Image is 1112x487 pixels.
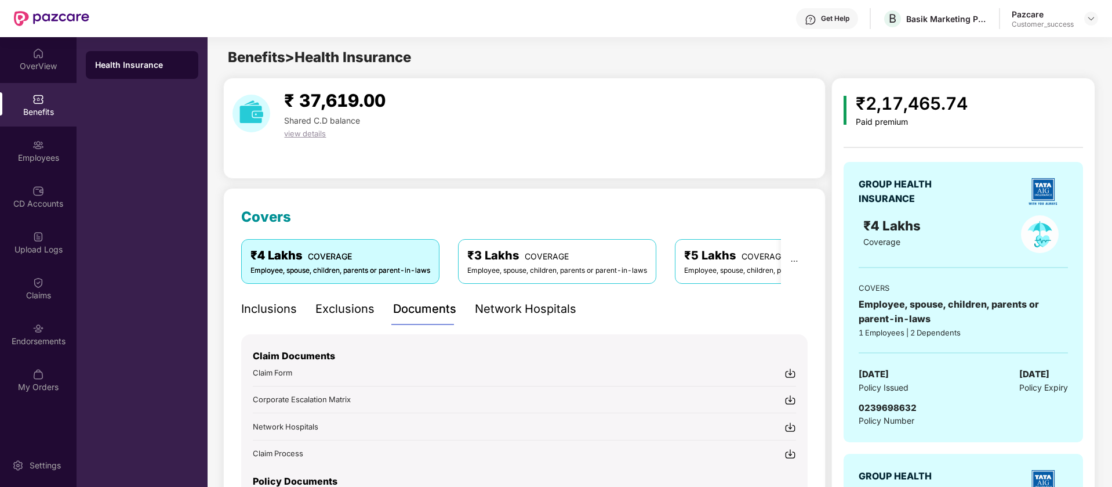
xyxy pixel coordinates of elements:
img: svg+xml;base64,PHN2ZyBpZD0iRG93bmxvYWQtMjR4MjQiIHhtbG5zPSJodHRwOi8vd3d3LnczLm9yZy8yMDAwL3N2ZyIgd2... [784,448,796,460]
div: Get Help [821,14,849,23]
div: GROUP HEALTH INSURANCE [859,177,960,206]
img: svg+xml;base64,PHN2ZyBpZD0iRHJvcGRvd24tMzJ4MzIiIHhtbG5zPSJodHRwOi8vd3d3LnczLm9yZy8yMDAwL3N2ZyIgd2... [1086,14,1096,23]
img: svg+xml;base64,PHN2ZyBpZD0iRG93bmxvYWQtMjR4MjQiIHhtbG5zPSJodHRwOi8vd3d3LnczLm9yZy8yMDAwL3N2ZyIgd2... [784,421,796,433]
span: Network Hospitals [253,422,318,431]
img: svg+xml;base64,PHN2ZyBpZD0iQ2xhaW0iIHhtbG5zPSJodHRwOi8vd3d3LnczLm9yZy8yMDAwL3N2ZyIgd2lkdGg9IjIwIi... [32,277,44,288]
img: svg+xml;base64,PHN2ZyBpZD0iVXBsb2FkX0xvZ3MiIGRhdGEtbmFtZT0iVXBsb2FkIExvZ3MiIHhtbG5zPSJodHRwOi8vd3... [32,231,44,243]
img: svg+xml;base64,PHN2ZyBpZD0iSG9tZSIgeG1sbnM9Imh0dHA6Ly93d3cudzMub3JnLzIwMDAvc3ZnIiB3aWR0aD0iMjAiIG... [32,48,44,59]
span: Benefits > Health Insurance [228,49,411,66]
span: ellipsis [790,257,798,265]
img: svg+xml;base64,PHN2ZyBpZD0iRW1wbG95ZWVzIiB4bWxucz0iaHR0cDovL3d3dy53My5vcmcvMjAwMC9zdmciIHdpZHRoPS... [32,139,44,151]
div: Settings [26,460,64,471]
div: ₹4 Lakhs [250,247,430,265]
span: COVERAGE [525,251,569,261]
p: Claim Documents [253,349,796,363]
div: Customer_success [1012,20,1074,29]
span: [DATE] [859,367,889,381]
span: Covers [241,208,291,225]
img: svg+xml;base64,PHN2ZyBpZD0iRG93bmxvYWQtMjR4MjQiIHhtbG5zPSJodHRwOi8vd3d3LnczLm9yZy8yMDAwL3N2ZyIgd2... [784,367,796,379]
div: Employee, spouse, children, parents or parent-in-laws [250,265,430,276]
img: svg+xml;base64,PHN2ZyBpZD0iRW5kb3JzZW1lbnRzIiB4bWxucz0iaHR0cDovL3d3dy53My5vcmcvMjAwMC9zdmciIHdpZH... [32,323,44,334]
div: ₹2,17,465.74 [856,90,968,117]
span: Coverage [863,237,900,247]
img: insurerLogo [1023,171,1063,212]
span: Policy Issued [859,381,909,394]
img: svg+xml;base64,PHN2ZyBpZD0iU2V0dGluZy0yMHgyMCIgeG1sbnM9Imh0dHA6Ly93d3cudzMub3JnLzIwMDAvc3ZnIiB3aW... [12,460,24,471]
span: 0239698632 [859,402,917,413]
div: Employee, spouse, children, parents or parent-in-laws [467,265,647,276]
div: 1 Employees | 2 Dependents [859,327,1067,338]
span: view details [284,129,326,138]
span: Corporate Escalation Matrix [253,395,351,404]
div: Health Insurance [95,59,189,71]
span: B [889,12,896,26]
button: ellipsis [781,239,808,283]
span: Claim Form [253,368,292,377]
span: Policy Number [859,416,914,425]
img: New Pazcare Logo [14,11,89,26]
div: ₹5 Lakhs [684,247,864,265]
span: Claim Process [253,449,303,458]
img: svg+xml;base64,PHN2ZyBpZD0iQmVuZWZpdHMiIHhtbG5zPSJodHRwOi8vd3d3LnczLm9yZy8yMDAwL3N2ZyIgd2lkdGg9Ij... [32,93,44,105]
span: COVERAGE [742,251,786,261]
img: svg+xml;base64,PHN2ZyBpZD0iQ0RfQWNjb3VudHMiIGRhdGEtbmFtZT0iQ0QgQWNjb3VudHMiIHhtbG5zPSJodHRwOi8vd3... [32,185,44,197]
img: svg+xml;base64,PHN2ZyBpZD0iTXlfT3JkZXJzIiBkYXRhLW5hbWU9Ik15IE9yZGVycyIgeG1sbnM9Imh0dHA6Ly93d3cudz... [32,369,44,380]
span: ₹4 Lakhs [863,218,924,233]
img: download [232,95,270,132]
div: COVERS [859,282,1067,294]
div: Exclusions [315,300,375,318]
img: svg+xml;base64,PHN2ZyBpZD0iSGVscC0zMngzMiIgeG1sbnM9Imh0dHA6Ly93d3cudzMub3JnLzIwMDAvc3ZnIiB3aWR0aD... [805,14,816,26]
img: policyIcon [1021,215,1059,253]
div: Employee, spouse, children, parents or parent-in-laws [859,297,1067,326]
img: svg+xml;base64,PHN2ZyBpZD0iRG93bmxvYWQtMjR4MjQiIHhtbG5zPSJodHRwOi8vd3d3LnczLm9yZy8yMDAwL3N2ZyIgd2... [784,394,796,406]
span: Policy Expiry [1019,381,1068,394]
span: Shared C.D balance [284,116,360,125]
span: COVERAGE [308,251,352,261]
div: Documents [393,300,456,318]
div: Inclusions [241,300,297,318]
span: [DATE] [1019,367,1049,381]
div: Pazcare [1012,9,1074,20]
div: Network Hospitals [475,300,576,318]
span: ₹ 37,619.00 [284,90,386,111]
div: Paid premium [856,117,968,127]
div: Basik Marketing Private Limited [906,13,987,24]
img: icon [844,96,846,125]
div: ₹3 Lakhs [467,247,647,265]
div: Employee, spouse, children, parents or parent-in-laws [684,265,864,276]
